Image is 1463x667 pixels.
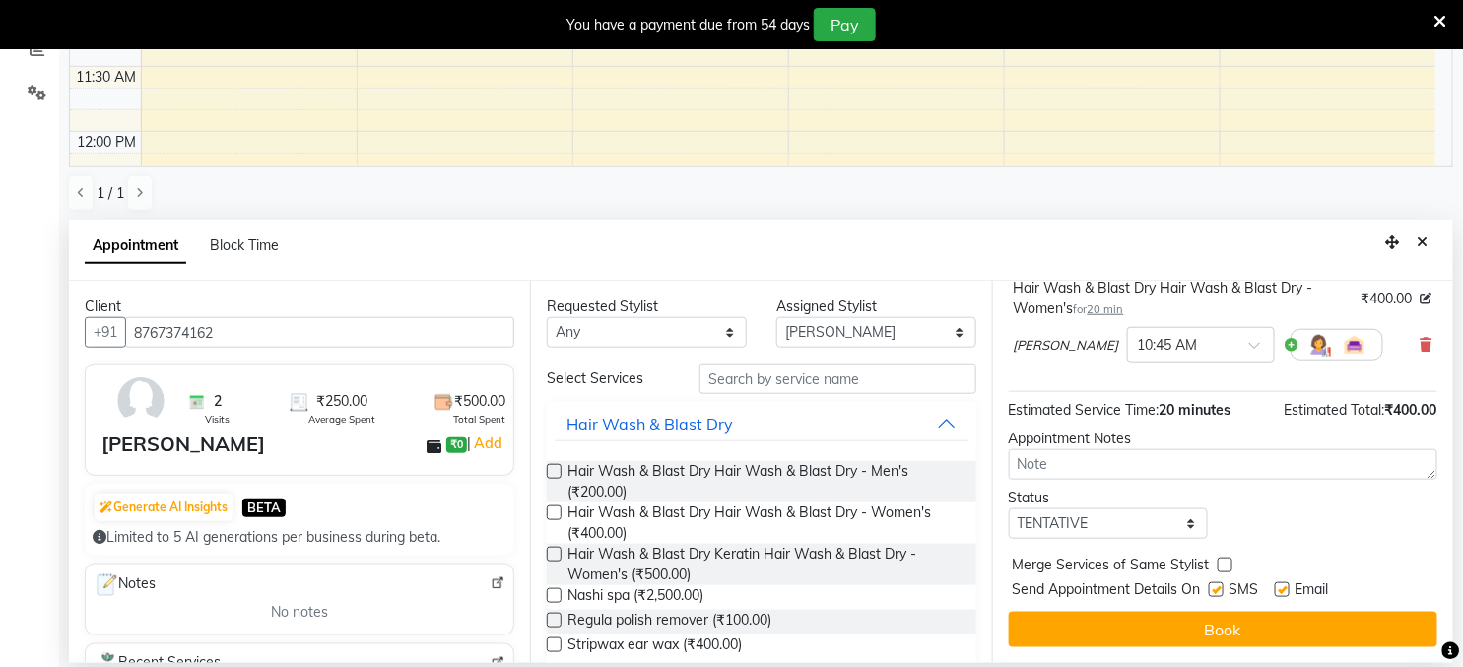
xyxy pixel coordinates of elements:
[1013,555,1210,579] span: Merge Services of Same Stylist
[1409,228,1437,258] button: Close
[210,236,279,254] span: Block Time
[1296,579,1329,604] span: Email
[1009,401,1160,419] span: Estimated Service Time:
[1362,289,1413,309] span: ₹400.00
[1009,488,1209,508] div: Status
[567,544,960,585] span: Hair Wash & Blast Dry Keratin Hair Wash & Blast Dry - Women's (₹500.00)
[97,183,124,204] span: 1 / 1
[567,634,742,659] span: Stripwax ear wax (₹400.00)
[85,317,126,348] button: +91
[74,132,141,153] div: 12:00 PM
[547,297,747,317] div: Requested Stylist
[776,297,976,317] div: Assigned Stylist
[453,412,505,427] span: Total Spent
[1009,612,1437,647] button: Book
[85,229,186,264] span: Appointment
[1421,293,1432,304] i: Edit price
[112,372,169,430] img: avatar
[1074,302,1124,316] small: for
[94,572,156,598] span: Notes
[566,15,810,35] div: You have a payment due from 54 days
[214,391,222,412] span: 2
[1160,401,1231,419] span: 20 minutes
[316,391,367,412] span: ₹250.00
[1014,278,1354,319] div: Hair Wash & Blast Dry Hair Wash & Blast Dry - Women's
[1230,579,1259,604] span: SMS
[1088,302,1124,316] span: 20 min
[1385,401,1437,419] span: ₹400.00
[567,585,703,610] span: Nashi spa (₹2,500.00)
[567,461,960,502] span: Hair Wash & Blast Dry Hair Wash & Blast Dry - Men's (₹200.00)
[1307,333,1331,357] img: Hairdresser.png
[95,494,233,521] button: Generate AI Insights
[566,412,733,435] div: Hair Wash & Blast Dry
[555,406,967,441] button: Hair Wash & Blast Dry
[567,502,960,544] span: Hair Wash & Blast Dry Hair Wash & Blast Dry - Women's (₹400.00)
[73,67,141,88] div: 11:30 AM
[93,527,506,548] div: Limited to 5 AI generations per business during beta.
[446,437,467,453] span: ₹0
[1013,579,1201,604] span: Send Appointment Details On
[454,391,505,412] span: ₹500.00
[308,412,375,427] span: Average Spent
[567,610,771,634] span: Regula polish remover (₹100.00)
[125,317,514,348] input: Search by Name/Mobile/Email/Code
[699,364,975,394] input: Search by service name
[1009,429,1437,449] div: Appointment Notes
[206,412,231,427] span: Visits
[471,432,505,455] a: Add
[814,8,876,41] button: Pay
[532,368,685,389] div: Select Services
[1285,401,1385,419] span: Estimated Total:
[271,602,328,623] span: No notes
[242,499,286,517] span: BETA
[85,297,514,317] div: Client
[1343,333,1366,357] img: Interior.png
[1014,336,1119,356] span: [PERSON_NAME]
[101,430,265,459] div: [PERSON_NAME]
[467,432,505,455] span: |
